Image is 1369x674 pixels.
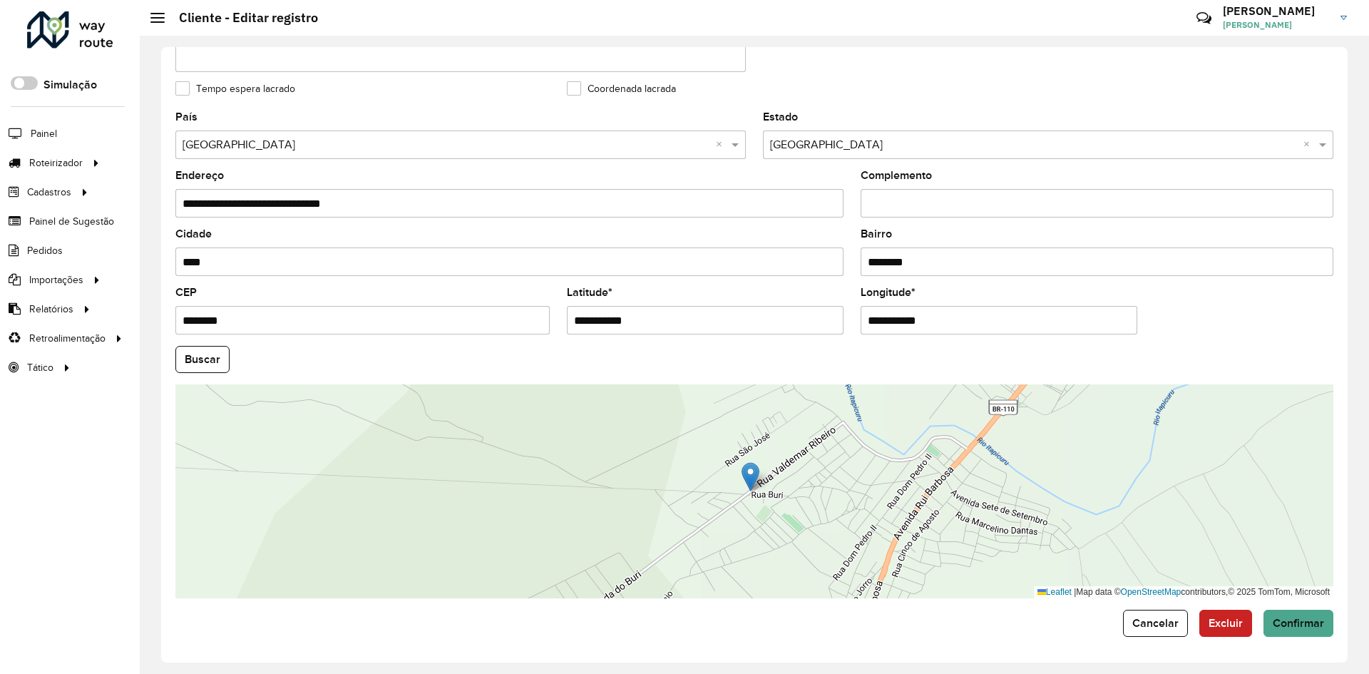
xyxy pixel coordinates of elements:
label: Endereço [175,167,224,184]
span: Cadastros [27,185,71,200]
span: Pedidos [27,243,63,258]
span: [PERSON_NAME] [1223,19,1330,31]
label: Cidade [175,225,212,242]
span: Confirmar [1273,617,1324,629]
div: Map data © contributors,© 2025 TomTom, Microsoft [1034,586,1333,598]
label: CEP [175,284,197,301]
label: Complemento [861,167,932,184]
label: Coordenada lacrada [567,81,676,96]
span: Clear all [1303,136,1316,153]
a: OpenStreetMap [1121,587,1181,597]
img: Marker [742,462,759,491]
label: Estado [763,108,798,126]
button: Buscar [175,346,230,373]
a: Contato Rápido [1189,3,1219,34]
span: Excluir [1209,617,1243,629]
button: Confirmar [1263,610,1333,637]
span: Importações [29,272,83,287]
span: Relatórios [29,302,73,317]
label: País [175,108,198,126]
button: Excluir [1199,610,1252,637]
label: Latitude [567,284,612,301]
span: Clear all [716,136,728,153]
span: Tático [27,360,53,375]
h3: [PERSON_NAME] [1223,4,1330,18]
label: Bairro [861,225,892,242]
label: Tempo espera lacrado [175,81,295,96]
span: Painel de Sugestão [29,214,114,229]
label: Longitude [861,284,916,301]
h2: Cliente - Editar registro [165,10,318,26]
span: | [1074,587,1076,597]
button: Cancelar [1123,610,1188,637]
a: Leaflet [1037,587,1072,597]
label: Simulação [43,76,97,93]
span: Roteirizador [29,155,83,170]
span: Cancelar [1132,617,1179,629]
span: Painel [31,126,57,141]
span: Retroalimentação [29,331,106,346]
